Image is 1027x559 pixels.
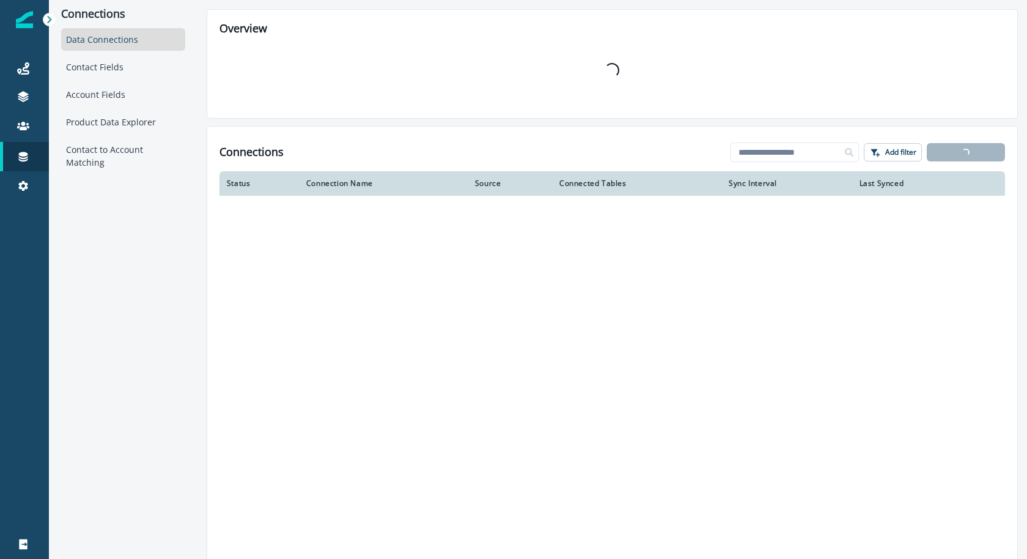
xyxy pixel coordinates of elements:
[559,179,714,188] div: Connected Tables
[306,179,460,188] div: Connection Name
[860,179,967,188] div: Last Synced
[227,179,292,188] div: Status
[219,146,284,159] h1: Connections
[219,22,1005,35] h2: Overview
[61,56,185,78] div: Contact Fields
[61,138,185,174] div: Contact to Account Matching
[729,179,844,188] div: Sync Interval
[61,83,185,106] div: Account Fields
[864,143,922,161] button: Add filter
[61,28,185,51] div: Data Connections
[475,179,545,188] div: Source
[61,111,185,133] div: Product Data Explorer
[16,11,33,28] img: Inflection
[61,7,185,21] p: Connections
[885,148,916,157] p: Add filter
